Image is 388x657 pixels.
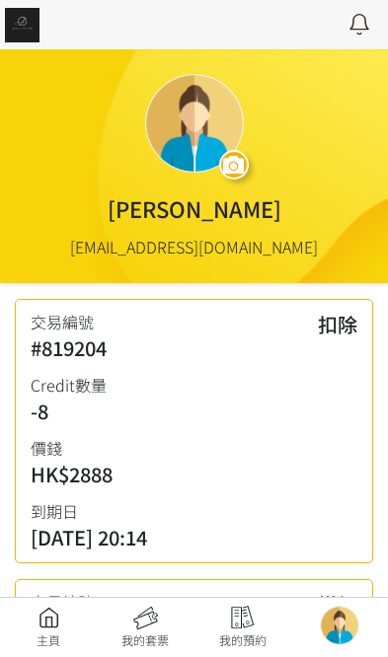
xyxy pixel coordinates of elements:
div: [EMAIL_ADDRESS][DOMAIN_NAME] [70,235,318,258]
div: #819204 [31,333,318,363]
div: 增加 [318,590,357,643]
div: 扣除 [318,310,357,363]
div: 價錢 [31,436,357,460]
div: Credit數量 [31,373,357,397]
div: [PERSON_NAME] [108,192,281,225]
div: 交易編號 [31,310,318,333]
div: [DATE] 20:14 [31,523,357,552]
div: HK$2888 [31,460,357,489]
div: 交易編號 [31,590,318,614]
div: 到期日 [31,499,357,523]
div: -8 [31,397,357,426]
